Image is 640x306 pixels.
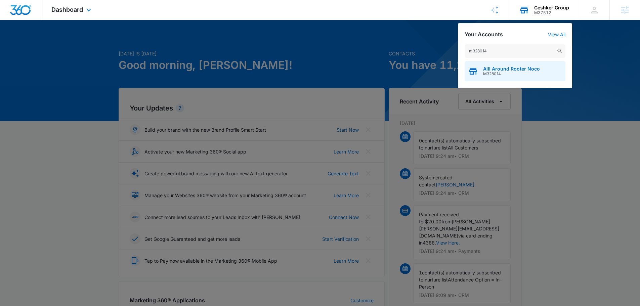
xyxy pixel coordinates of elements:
[483,66,540,72] span: Alll Around Rooter Noco
[51,6,83,13] span: Dashboard
[465,31,503,38] h2: Your Accounts
[534,10,569,15] div: account id
[548,32,565,37] a: View All
[465,61,565,81] button: Alll Around Rooter NocoM328014
[483,72,540,76] span: M328014
[465,44,565,58] input: Search Accounts
[534,5,569,10] div: account name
